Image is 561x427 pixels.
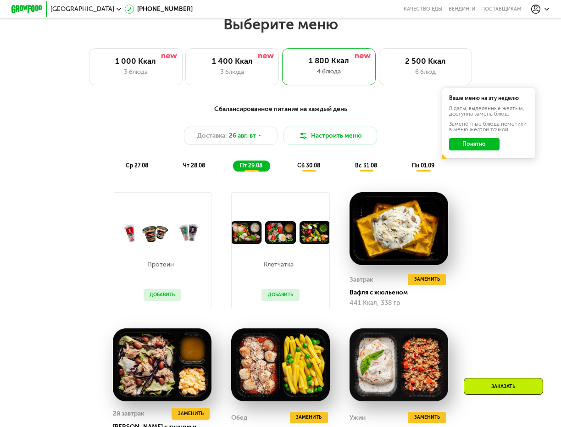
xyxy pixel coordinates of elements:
a: Качество еды [404,6,442,12]
div: Ужин [350,412,366,423]
span: Заменить [296,414,322,421]
span: чт 28.08 [183,162,205,169]
div: Заказать [464,378,543,395]
div: 2й завтрак [113,408,144,419]
span: [GEOGRAPHIC_DATA] [50,6,114,12]
div: 1 800 Ккал [290,56,368,65]
button: Заменить [172,408,210,419]
button: Добавить [144,289,181,300]
span: вс 31.08 [355,162,377,169]
div: 1 000 Ккал [97,56,174,66]
div: 3 блюда [97,67,174,77]
span: Доставка: [197,131,227,140]
span: ср 27.08 [126,162,148,169]
a: Вендинги [449,6,475,12]
div: В даты, выделенные желтым, доступна замена блюд. [449,106,528,117]
span: сб 30.08 [297,162,320,169]
div: поставщикам [481,6,521,12]
h2: Выберите меню [25,15,536,33]
span: Заменить [178,410,204,418]
div: Заменённые блюда пометили в меню жёлтой точкой. [449,122,528,133]
p: Протеин [144,261,178,268]
button: Добавить [261,289,299,300]
div: Сбалансированное питание на каждый день [50,104,511,114]
div: Завтрак [350,274,373,285]
div: 2 500 Ккал [387,56,464,66]
div: 4 блюда [290,67,368,76]
div: Ваше меню на эту неделю [449,96,528,101]
button: Заменить [408,274,446,285]
button: Понятно [449,138,500,150]
button: Заменить [290,412,328,423]
div: 1 400 Ккал [194,56,271,66]
span: пт 29.08 [240,162,262,169]
div: Обед [231,412,247,423]
div: 441 Ккал, 338 гр [350,299,448,307]
button: Заменить [408,412,446,423]
p: Клетчатка [261,261,295,268]
span: пн 01.09 [412,162,434,169]
a: [PHONE_NUMBER] [125,5,193,14]
button: Настроить меню [283,127,377,145]
span: Заменить [414,414,440,421]
span: Заменить [414,276,440,283]
div: 3 блюда [194,67,271,77]
div: 6 блюд [387,67,464,77]
span: 26 авг, вт [229,131,256,140]
div: Вафля с жюльеном [350,288,455,296]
